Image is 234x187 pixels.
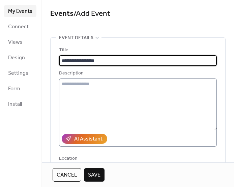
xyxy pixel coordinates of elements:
span: Form [8,85,20,93]
a: Design [4,52,36,64]
a: Connect [4,21,36,33]
span: Save [88,171,100,179]
span: Views [8,38,23,46]
span: My Events [8,7,32,15]
a: My Events [4,5,36,17]
div: Location [59,155,215,163]
span: Settings [8,69,28,77]
div: AI Assistant [74,135,103,143]
span: Event details [59,34,93,42]
span: / Add Event [74,6,110,21]
div: Description [59,69,215,77]
span: Install [8,100,22,108]
a: Form [4,83,36,95]
a: Events [50,6,74,21]
button: Save [84,168,105,182]
button: Cancel [53,168,81,182]
a: Install [4,98,36,110]
span: Connect [8,23,29,31]
span: Design [8,54,25,62]
span: Cancel [57,171,77,179]
div: Title [59,46,215,54]
button: AI Assistant [62,134,107,144]
a: Views [4,36,36,48]
a: Settings [4,67,36,79]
